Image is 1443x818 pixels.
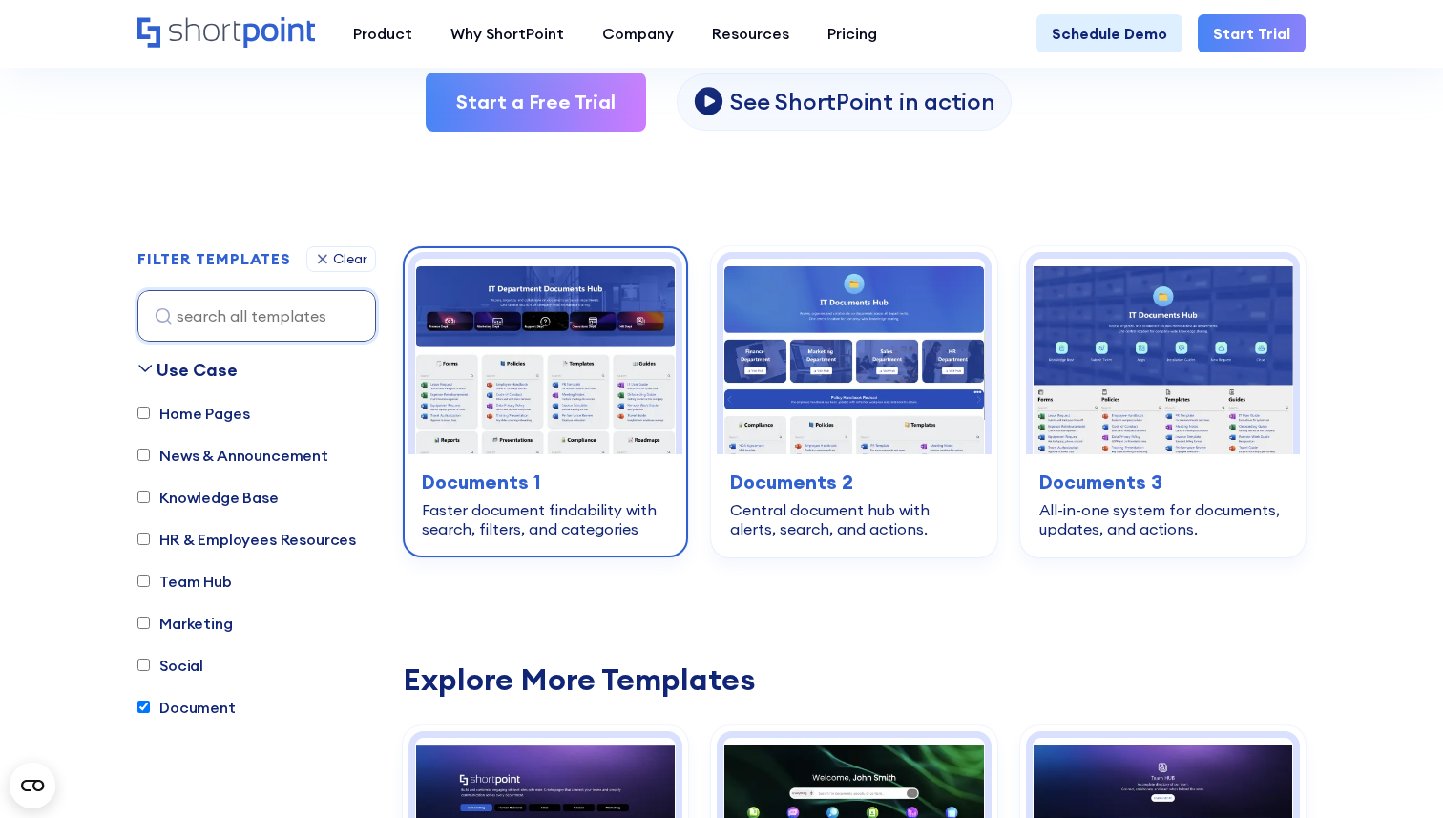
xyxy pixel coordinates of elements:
[426,73,646,132] a: Start a Free Trial
[415,259,676,454] img: Documents 1 – SharePoint Document Library Template: Faster document findability with search, filt...
[137,612,233,635] label: Marketing
[583,14,693,52] a: Company
[693,14,808,52] a: Resources
[730,87,994,116] p: See ShortPoint in action
[808,14,896,52] a: Pricing
[1033,259,1293,454] img: Documents 3 – Document Management System Template: All-in-one system for documents, updates, and ...
[450,22,564,45] div: Why ShortPoint
[723,259,984,454] img: Documents 2 – Document Management Template: Central document hub with alerts, search, and actions.
[137,533,150,545] input: HR & Employees Resources
[1039,500,1286,538] div: All-in-one system for documents, updates, and actions.
[1198,14,1306,52] a: Start Trial
[677,73,1011,131] a: open lightbox
[403,664,1306,695] div: Explore More Templates
[137,17,315,50] a: Home
[711,246,996,557] a: Documents 2 – Document Management Template: Central document hub with alerts, search, and actions...
[137,654,203,677] label: Social
[730,500,977,538] div: Central document hub with alerts, search, and actions.
[137,444,328,467] label: News & Announcement
[431,14,583,52] a: Why ShortPoint
[422,468,669,496] h3: Documents 1
[137,570,232,593] label: Team Hub
[137,659,150,671] input: Social
[137,290,376,342] input: search all templates
[137,575,150,587] input: Team Hub
[422,500,669,538] div: Faster document findability with search, filters, and categories
[137,491,150,503] input: Knowledge Base
[157,357,238,383] div: Use Case
[137,486,279,509] label: Knowledge Base
[1036,14,1182,52] a: Schedule Demo
[602,22,674,45] div: Company
[137,251,291,266] div: FILTER TEMPLATES
[1348,726,1443,818] iframe: Chat Widget
[403,246,688,557] a: Documents 1 – SharePoint Document Library Template: Faster document findability with search, filt...
[137,449,150,461] input: News & Announcement
[137,407,150,419] input: Home Pages
[137,528,356,551] label: HR & Employees Resources
[827,22,877,45] div: Pricing
[137,402,249,425] label: Home Pages
[333,252,367,265] div: Clear
[730,468,977,496] h3: Documents 2
[137,617,150,629] input: Marketing
[1020,246,1306,557] a: Documents 3 – Document Management System Template: All-in-one system for documents, updates, and ...
[1039,468,1286,496] h3: Documents 3
[137,701,150,713] input: Document
[137,696,236,719] label: Document
[712,22,789,45] div: Resources
[10,763,55,808] button: Open CMP widget
[353,22,412,45] div: Product
[334,14,431,52] a: Product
